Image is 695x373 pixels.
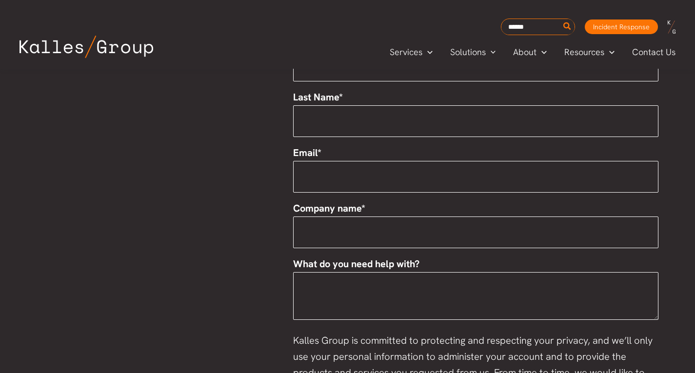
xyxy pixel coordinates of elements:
[441,45,505,59] a: SolutionsMenu Toggle
[585,20,658,34] a: Incident Response
[486,45,496,59] span: Menu Toggle
[422,45,433,59] span: Menu Toggle
[536,45,547,59] span: Menu Toggle
[604,45,615,59] span: Menu Toggle
[293,91,339,103] span: Last Name
[293,202,361,215] span: Company name
[381,44,685,60] nav: Primary Site Navigation
[20,36,153,58] img: Kalles Group
[632,45,675,59] span: Contact Us
[556,45,623,59] a: ResourcesMenu Toggle
[390,45,422,59] span: Services
[513,45,536,59] span: About
[564,45,604,59] span: Resources
[504,45,556,59] a: AboutMenu Toggle
[561,19,574,35] button: Search
[293,257,419,270] span: What do you need help with?
[381,45,441,59] a: ServicesMenu Toggle
[450,45,486,59] span: Solutions
[293,146,318,159] span: Email
[623,45,685,59] a: Contact Us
